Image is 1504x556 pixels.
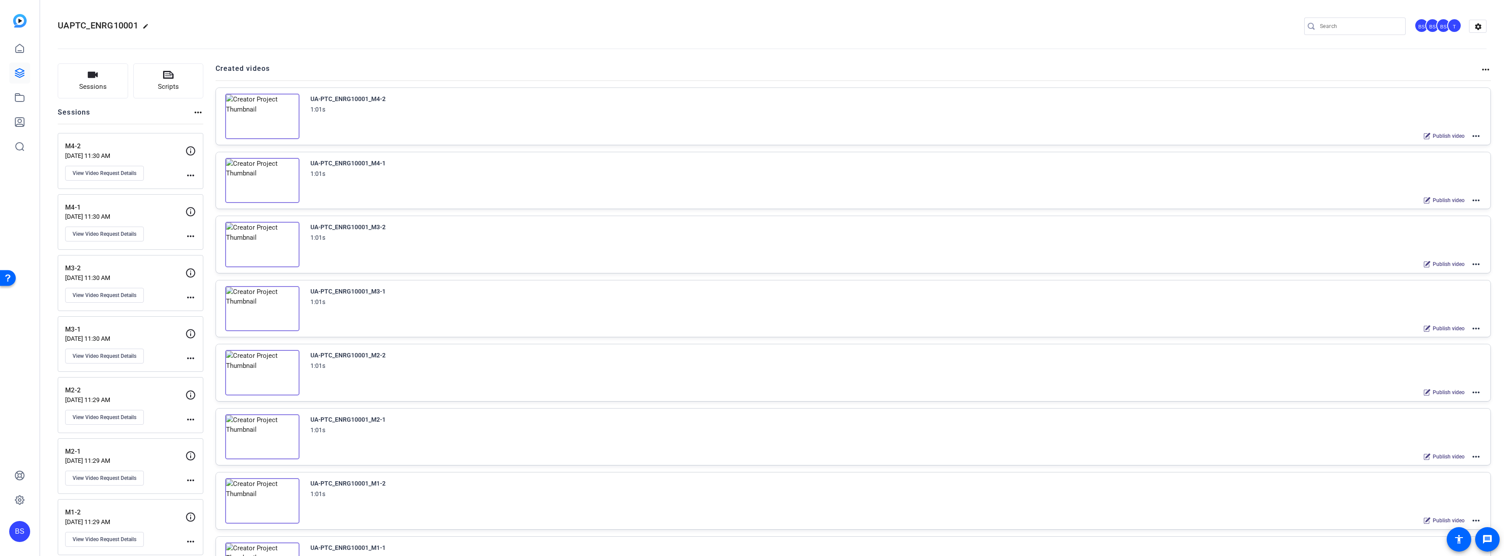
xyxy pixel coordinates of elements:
[310,489,325,499] div: 1:01s
[1425,18,1440,33] div: BS
[65,396,185,403] p: [DATE] 11:29 AM
[133,63,204,98] button: Scripts
[73,536,136,543] span: View Video Request Details
[310,425,325,435] div: 1:01s
[225,158,299,203] img: Creator Project Thumbnail
[1471,515,1481,526] mat-icon: more_horiz
[73,292,136,299] span: View Video Request Details
[1436,18,1451,33] div: BS
[1471,387,1481,398] mat-icon: more_horiz
[185,170,196,181] mat-icon: more_horiz
[65,518,185,525] p: [DATE] 11:29 AM
[65,274,185,281] p: [DATE] 11:30 AM
[1425,18,1441,34] ngx-avatar: Brian Sly
[225,414,299,460] img: Creator Project Thumbnail
[185,536,196,547] mat-icon: more_horiz
[225,94,299,139] img: Creator Project Thumbnail
[310,168,325,179] div: 1:01s
[65,227,144,241] button: View Video Request Details
[143,23,153,34] mat-icon: edit
[73,170,136,177] span: View Video Request Details
[65,507,185,518] p: M1-2
[216,63,1481,80] h2: Created videos
[158,82,179,92] span: Scripts
[310,350,386,360] div: UA-PTC_ENRG10001_M2-2
[65,532,144,547] button: View Video Request Details
[73,231,136,238] span: View Video Request Details
[65,385,185,395] p: M2-2
[58,20,138,31] span: UAPTC_ENRG10001
[65,203,185,213] p: M4-1
[1320,21,1399,31] input: Search
[310,297,325,307] div: 1:01s
[310,542,386,553] div: UA-PTC_ENRG10001_M1-1
[1414,18,1429,33] div: BS
[1471,131,1481,141] mat-icon: more_horiz
[1447,18,1462,33] div: T
[73,353,136,360] span: View Video Request Details
[225,286,299,332] img: Creator Project Thumbnail
[225,478,299,524] img: Creator Project Thumbnail
[225,222,299,267] img: Creator Project Thumbnail
[65,166,144,181] button: View Video Request Details
[1414,18,1430,34] ngx-avatar: Bradley Spinsby
[1469,20,1487,33] mat-icon: settings
[185,292,196,303] mat-icon: more_horiz
[225,350,299,395] img: Creator Project Thumbnail
[1471,195,1481,206] mat-icon: more_horiz
[1454,534,1464,545] mat-icon: accessibility
[58,107,91,124] h2: Sessions
[13,14,27,28] img: blue-gradient.svg
[310,414,386,425] div: UA-PTC_ENRG10001_M2-1
[185,475,196,486] mat-icon: more_horiz
[65,288,144,303] button: View Video Request Details
[9,521,30,542] div: BS
[310,286,386,297] div: UA-PTC_ENRG10001_M3-1
[1433,325,1465,332] span: Publish video
[1480,64,1491,75] mat-icon: more_horiz
[1471,259,1481,269] mat-icon: more_horiz
[1433,389,1465,396] span: Publish video
[65,457,185,464] p: [DATE] 11:29 AM
[1433,261,1465,268] span: Publish video
[310,478,386,489] div: UA-PTC_ENRG10001_M1-2
[1482,534,1493,545] mat-icon: message
[310,158,386,168] div: UA-PTC_ENRG10001_M4-1
[65,471,144,486] button: View Video Request Details
[65,325,185,335] p: M3-1
[1433,133,1465,140] span: Publish video
[1447,18,1462,34] ngx-avatar: Tim Marietta
[310,360,325,371] div: 1:01s
[310,232,325,243] div: 1:01s
[1433,517,1465,524] span: Publish video
[1471,451,1481,462] mat-icon: more_horiz
[65,447,185,457] p: M2-1
[310,104,325,115] div: 1:01s
[65,335,185,342] p: [DATE] 11:30 AM
[58,63,128,98] button: Sessions
[1471,323,1481,334] mat-icon: more_horiz
[185,414,196,425] mat-icon: more_horiz
[185,231,196,241] mat-icon: more_horiz
[73,414,136,421] span: View Video Request Details
[65,213,185,220] p: [DATE] 11:30 AM
[310,94,386,104] div: UA-PTC_ENRG10001_M4-2
[1433,197,1465,204] span: Publish video
[185,353,196,364] mat-icon: more_horiz
[65,349,144,364] button: View Video Request Details
[65,410,144,425] button: View Video Request Details
[193,107,203,118] mat-icon: more_horiz
[65,152,185,159] p: [DATE] 11:30 AM
[1436,18,1452,34] ngx-avatar: Brandon Simmons
[65,141,185,151] p: M4-2
[79,82,107,92] span: Sessions
[65,263,185,273] p: M3-2
[73,475,136,482] span: View Video Request Details
[1433,453,1465,460] span: Publish video
[310,222,386,232] div: UA-PTC_ENRG10001_M3-2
